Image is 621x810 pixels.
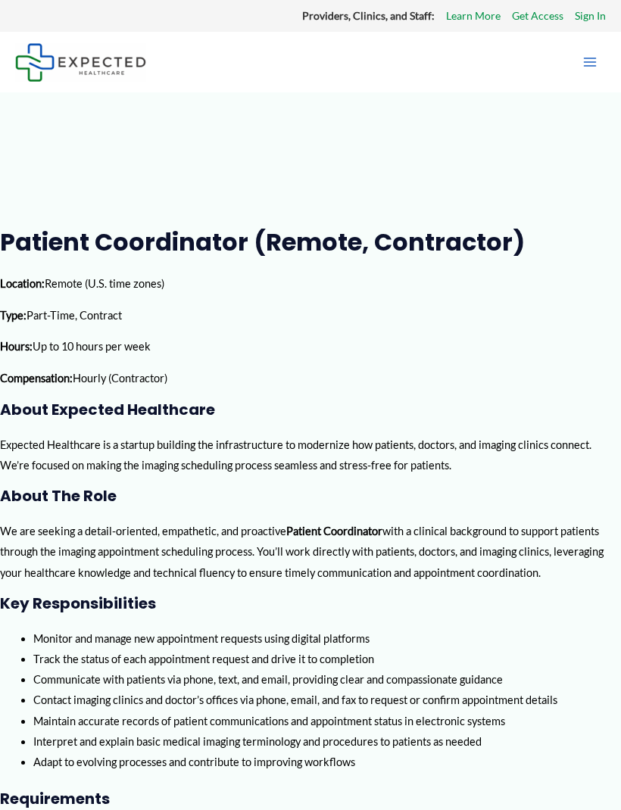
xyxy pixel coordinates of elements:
button: Main menu toggle [574,46,606,78]
li: Maintain accurate records of patient communications and appointment status in electronic systems [33,711,621,731]
a: Sign In [575,6,606,26]
img: Expected Healthcare Logo - side, dark font, small [15,43,146,82]
li: Communicate with patients via phone, text, and email, providing clear and compassionate guidance [33,669,621,690]
li: Interpret and explain basic medical imaging terminology and procedures to patients as needed [33,731,621,752]
strong: Patient Coordinator [286,525,382,537]
li: Adapt to evolving processes and contribute to improving workflows [33,752,621,772]
a: Get Access [512,6,563,26]
li: Track the status of each appointment request and drive it to completion [33,649,621,669]
a: Learn More [446,6,501,26]
strong: Providers, Clinics, and Staff: [302,9,435,22]
li: Contact imaging clinics and doctor’s offices via phone, email, and fax to request or confirm appo... [33,690,621,710]
li: Monitor and manage new appointment requests using digital platforms [33,628,621,649]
